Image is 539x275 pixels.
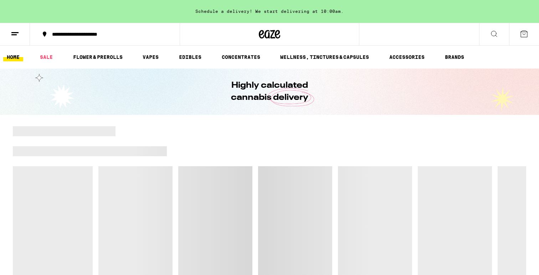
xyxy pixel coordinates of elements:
[386,53,428,61] a: ACCESSORIES
[139,53,162,61] a: VAPES
[218,53,264,61] a: CONCENTRATES
[211,80,328,104] h1: Highly calculated cannabis delivery
[3,53,23,61] a: HOME
[277,53,373,61] a: WELLNESS, TINCTURES & CAPSULES
[36,53,56,61] a: SALE
[70,53,126,61] a: FLOWER & PREROLLS
[175,53,205,61] a: EDIBLES
[441,53,468,61] a: BRANDS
